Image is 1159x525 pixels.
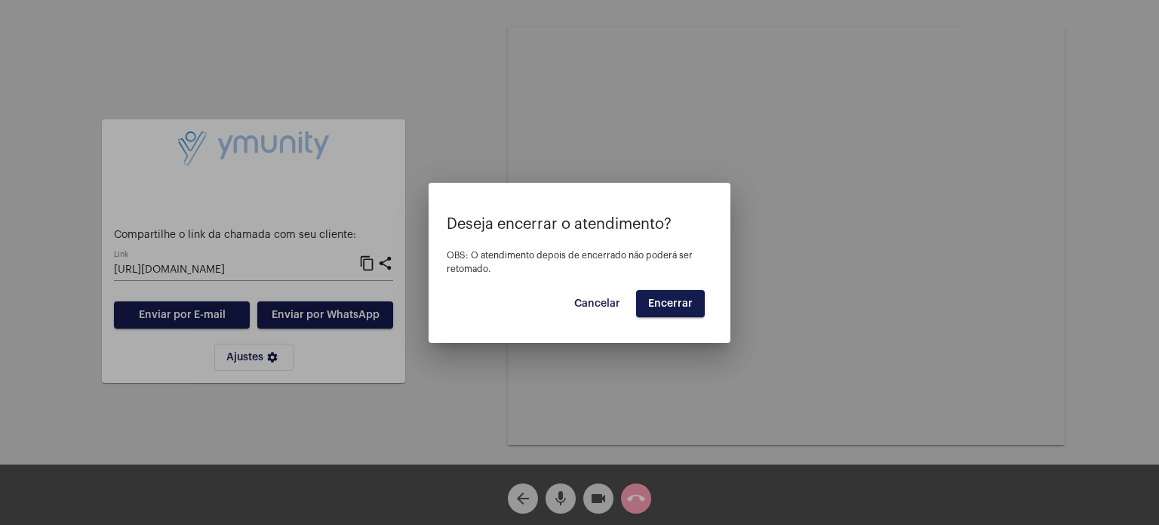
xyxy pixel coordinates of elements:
button: Encerrar [636,290,705,317]
span: OBS: O atendimento depois de encerrado não poderá ser retomado. [447,251,693,273]
span: Encerrar [648,298,693,309]
p: Deseja encerrar o atendimento? [447,216,712,233]
span: Cancelar [574,298,620,309]
button: Cancelar [562,290,632,317]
